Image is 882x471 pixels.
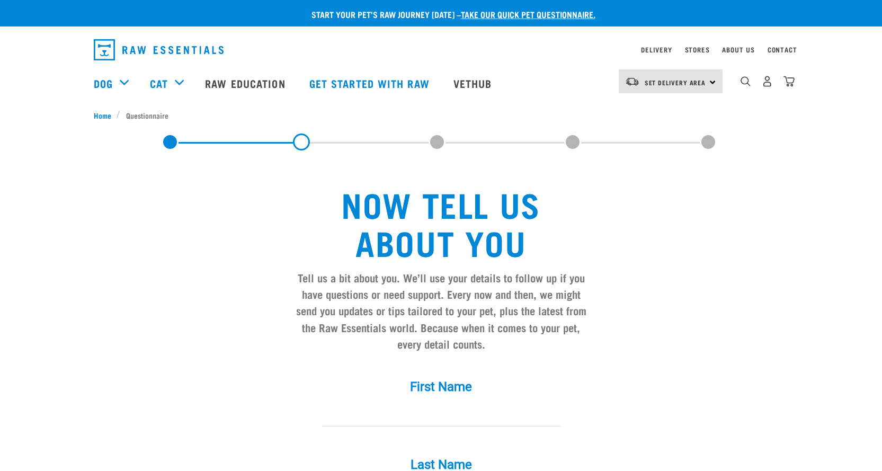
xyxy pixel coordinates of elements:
a: About Us [722,48,754,51]
a: Contact [768,48,797,51]
a: Home [94,110,117,121]
h2: Now tell us about you [291,184,592,261]
span: Set Delivery Area [645,81,706,84]
a: Vethub [443,62,505,104]
nav: dropdown navigation [85,35,797,65]
a: take our quick pet questionnaire. [461,12,595,16]
a: Dog [94,75,113,91]
a: Stores [685,48,710,51]
img: user.png [762,76,773,87]
label: First Name [282,377,600,396]
a: Get started with Raw [299,62,443,104]
img: home-icon-1@2x.png [741,76,751,86]
nav: breadcrumbs [94,110,789,121]
a: Raw Education [194,62,298,104]
h4: Tell us a bit about you. We’ll use your details to follow up if you have questions or need suppor... [291,269,592,352]
a: Delivery [641,48,672,51]
span: Home [94,110,111,121]
img: home-icon@2x.png [783,76,795,87]
img: van-moving.png [625,77,639,86]
a: Cat [150,75,168,91]
img: Raw Essentials Logo [94,39,224,60]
